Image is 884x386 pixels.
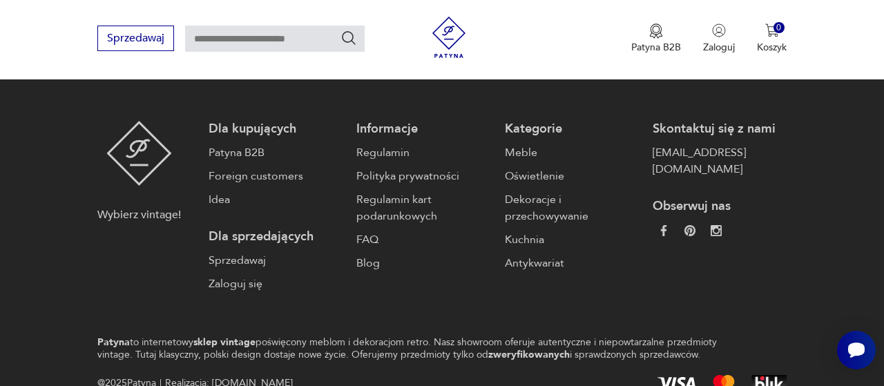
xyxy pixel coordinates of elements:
[631,23,681,54] a: Ikona medaluPatyna B2B
[356,191,490,224] a: Regulamin kart podarunkowych
[97,336,130,349] strong: Patyna
[703,23,735,54] button: Zaloguj
[97,26,174,51] button: Sprzedawaj
[837,331,876,369] iframe: Smartsupp widget button
[684,225,695,236] img: 37d27d81a828e637adc9f9cb2e3d3a8a.webp
[488,348,570,361] strong: zweryfikowanych
[193,336,256,349] strong: sklep vintage
[209,121,343,137] p: Dla kupujących
[505,255,639,271] a: Antykwariat
[765,23,779,37] img: Ikona koszyka
[97,206,181,223] p: Wybierz vintage!
[658,225,669,236] img: da9060093f698e4c3cedc1453eec5031.webp
[356,168,490,184] a: Polityka prywatności
[653,144,787,177] a: [EMAIL_ADDRESS][DOMAIN_NAME]
[505,231,639,248] a: Kuchnia
[505,168,639,184] a: Oświetlenie
[209,229,343,245] p: Dla sprzedających
[97,35,174,44] a: Sprzedawaj
[649,23,663,39] img: Ikona medalu
[505,191,639,224] a: Dekoracje i przechowywanie
[97,336,738,361] p: to internetowy poświęcony meblom i dekoracjom retro. Nasz showroom oferuje autentyczne i niepowta...
[505,144,639,161] a: Meble
[757,23,787,54] button: 0Koszyk
[356,144,490,161] a: Regulamin
[209,276,343,292] a: Zaloguj się
[773,22,785,34] div: 0
[711,225,722,236] img: c2fd9cf7f39615d9d6839a72ae8e59e5.webp
[703,41,735,54] p: Zaloguj
[356,255,490,271] a: Blog
[653,121,787,137] p: Skontaktuj się z nami
[356,121,490,137] p: Informacje
[712,23,726,37] img: Ikonka użytkownika
[757,41,787,54] p: Koszyk
[209,191,343,208] a: Idea
[653,198,787,215] p: Obserwuj nas
[340,30,357,46] button: Szukaj
[505,121,639,137] p: Kategorie
[106,121,172,186] img: Patyna - sklep z meblami i dekoracjami vintage
[428,17,470,58] img: Patyna - sklep z meblami i dekoracjami vintage
[209,144,343,161] a: Patyna B2B
[209,168,343,184] a: Foreign customers
[356,231,490,248] a: FAQ
[209,252,343,269] a: Sprzedawaj
[631,23,681,54] button: Patyna B2B
[631,41,681,54] p: Patyna B2B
